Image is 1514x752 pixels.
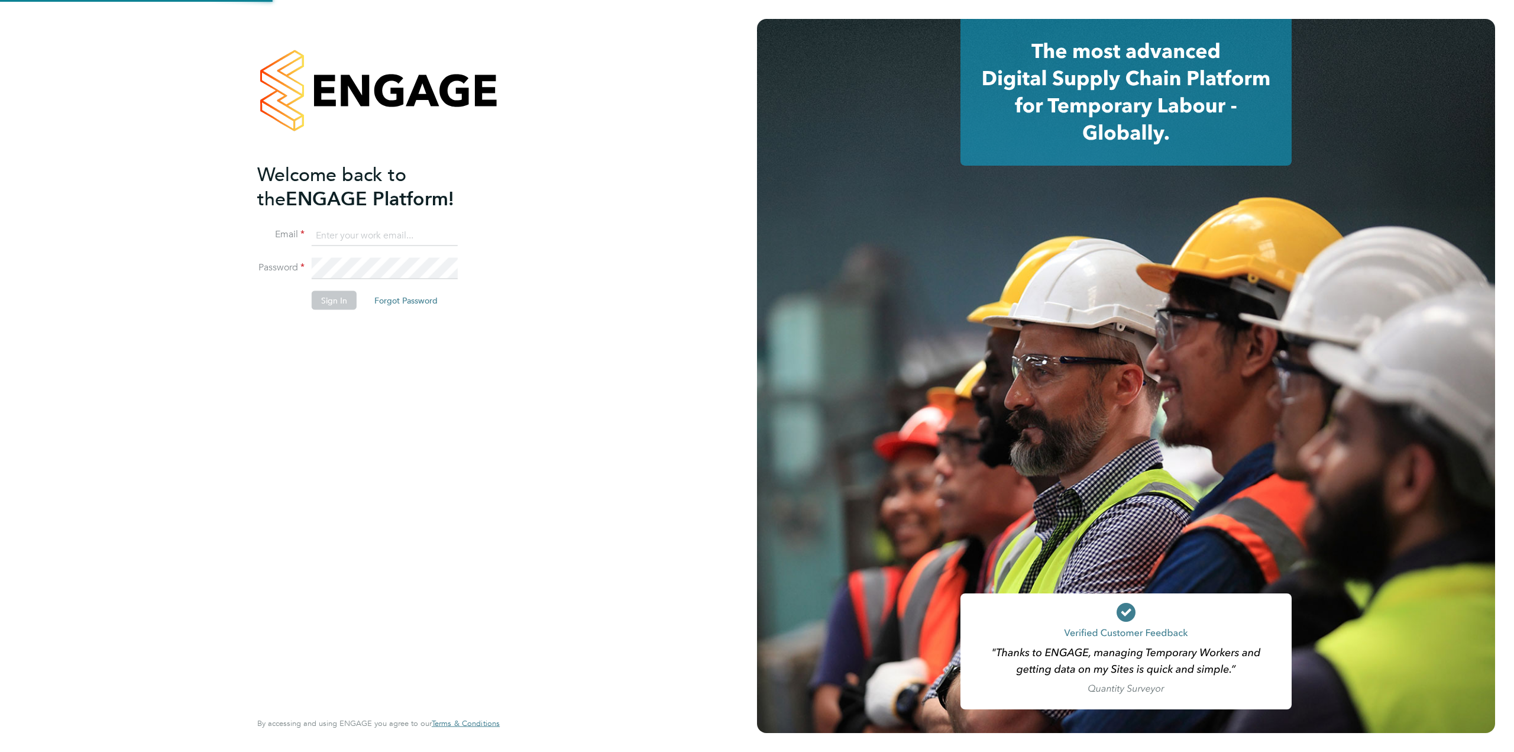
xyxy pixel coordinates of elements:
[312,225,458,246] input: Enter your work email...
[257,262,305,274] label: Password
[312,291,357,310] button: Sign In
[257,228,305,241] label: Email
[257,162,488,211] h2: ENGAGE Platform!
[365,291,447,310] button: Forgot Password
[257,718,500,728] span: By accessing and using ENGAGE you agree to our
[432,718,500,728] span: Terms & Conditions
[432,719,500,728] a: Terms & Conditions
[257,163,406,210] span: Welcome back to the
